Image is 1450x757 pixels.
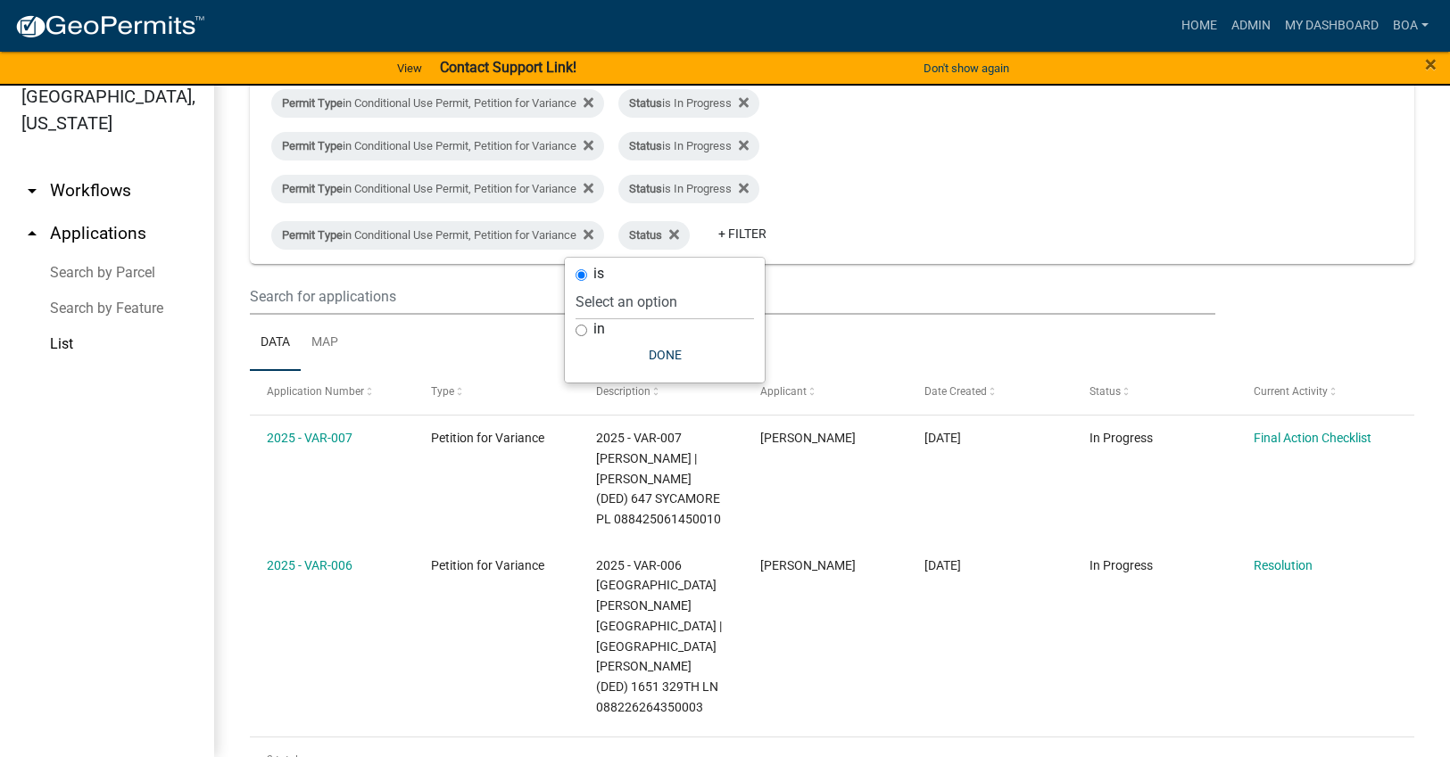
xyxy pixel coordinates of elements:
div: in Conditional Use Permit, Petition for Variance [271,132,604,160]
span: In Progress [1090,558,1153,572]
a: My Dashboard [1278,9,1386,43]
button: Close [1425,53,1437,75]
span: Status [629,182,662,195]
span: Petition for Variance [431,558,544,572]
input: Search for applications [250,278,1215,315]
span: Status [1090,385,1121,398]
a: + Filter [704,218,781,250]
span: Current Activity [1254,385,1328,398]
div: in Conditional Use Permit, Petition for Variance [271,175,604,203]
datatable-header-cell: Status [1072,371,1236,414]
span: Application Number [267,385,364,398]
span: 09/02/2025 [924,431,961,445]
a: 2025 - VAR-006 [267,558,352,572]
span: 2025 - VAR-007 Oostenink, Marc J | Oostenink, Heidi M (DED) 647 SYCAMORE PL 088425061450010 [596,431,721,526]
span: Status [629,96,662,110]
div: in Conditional Use Permit, Petition for Variance [271,221,604,250]
datatable-header-cell: Type [414,371,578,414]
span: In Progress [1090,431,1153,445]
a: Map [301,315,349,372]
label: in [593,322,605,336]
label: is [593,267,604,281]
datatable-header-cell: Applicant [743,371,907,414]
datatable-header-cell: Date Created [907,371,1072,414]
span: Description [596,385,650,398]
a: BOA [1386,9,1436,43]
span: Applicant [760,385,807,398]
datatable-header-cell: Current Activity [1237,371,1401,414]
span: Permit Type [282,228,343,242]
span: Type [431,385,454,398]
span: Permit Type [282,139,343,152]
a: Resolution [1254,558,1313,572]
a: Final Action Checklist [1254,431,1371,445]
span: Status [629,139,662,152]
button: Don't show again [916,53,1016,83]
div: is In Progress [618,132,759,160]
span: Bryan Olmstead [760,558,856,572]
span: Permit Type [282,96,343,110]
a: View [390,53,429,83]
div: is In Progress [618,175,759,203]
div: is In Progress [618,89,759,118]
div: in Conditional Use Permit, Petition for Variance [271,89,604,118]
a: Home [1174,9,1224,43]
span: × [1425,52,1437,77]
datatable-header-cell: Application Number [250,371,414,414]
span: 2025 - VAR-006 Olmstead, Bryan | Olmstead, Kimberly (DED) 1651 329TH LN 088226264350003 [596,558,722,714]
span: Permit Type [282,182,343,195]
span: Petition for Variance [431,431,544,445]
span: Date Created [924,385,987,398]
strong: Contact Support Link! [440,59,576,76]
i: arrow_drop_up [21,223,43,244]
a: Data [250,315,301,372]
span: Tim Schwind [760,431,856,445]
span: Status [629,228,662,242]
i: arrow_drop_down [21,180,43,202]
datatable-header-cell: Description [579,371,743,414]
span: 09/02/2025 [924,558,961,572]
a: 2025 - VAR-007 [267,431,352,445]
a: Admin [1224,9,1278,43]
button: Done [576,339,754,371]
